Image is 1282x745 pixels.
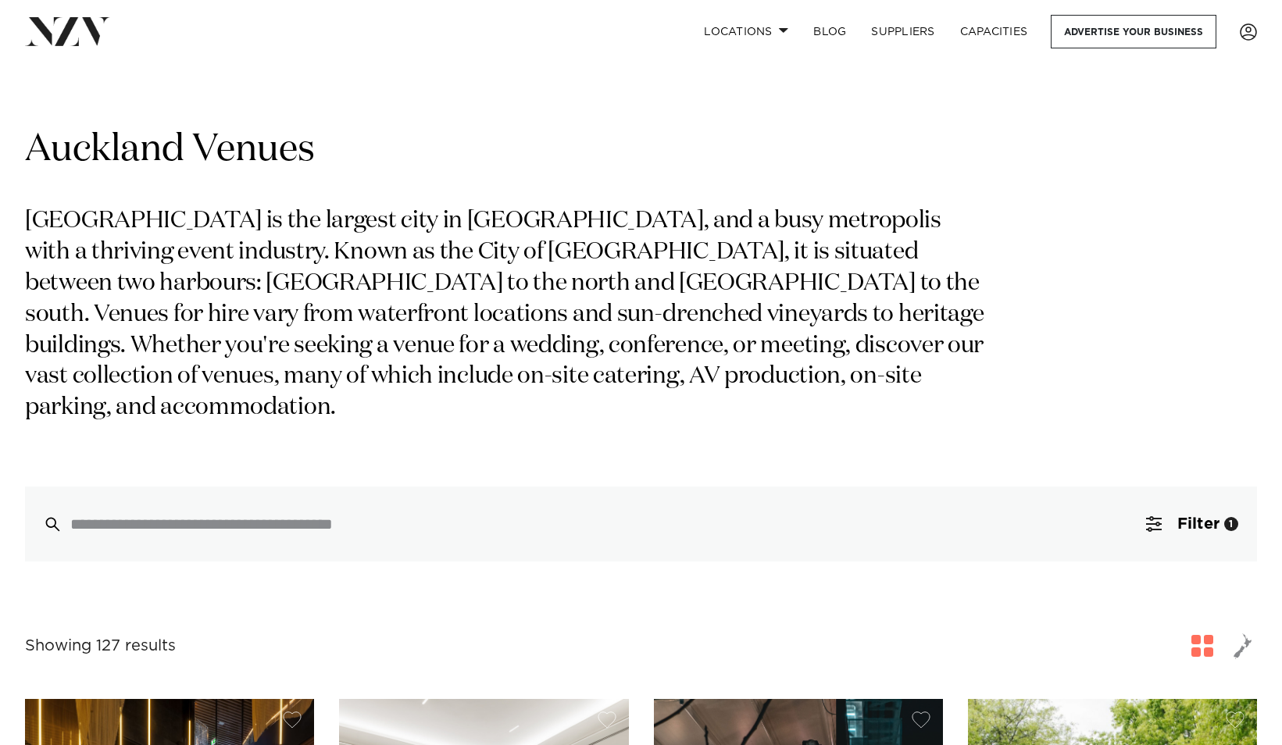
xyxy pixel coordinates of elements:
h1: Auckland Venues [25,126,1257,175]
a: SUPPLIERS [859,15,947,48]
a: Advertise your business [1051,15,1216,48]
p: [GEOGRAPHIC_DATA] is the largest city in [GEOGRAPHIC_DATA], and a busy metropolis with a thriving... [25,206,991,424]
button: Filter1 [1127,487,1257,561]
div: Showing 127 results [25,634,176,658]
a: Locations [691,15,801,48]
div: 1 [1224,517,1238,531]
a: Capacities [948,15,1041,48]
a: BLOG [801,15,859,48]
img: nzv-logo.png [25,17,110,45]
span: Filter [1177,516,1220,532]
